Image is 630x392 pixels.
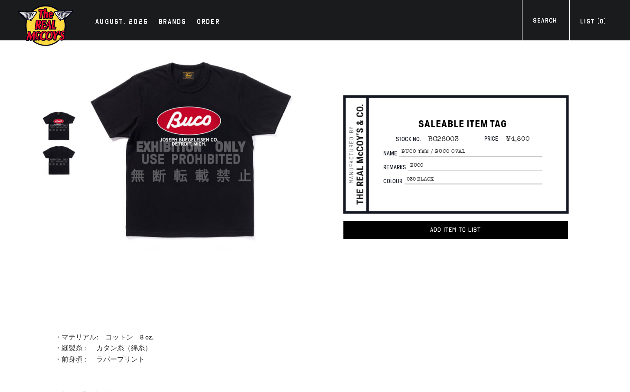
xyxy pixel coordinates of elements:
p: ・マテリアル: コットン 8 oz. ・縫製糸： カタン糸（綿糸） ・前身頃： ラバープリント [55,332,298,365]
img: BUCO TEE / BUCO OVAL [42,142,76,176]
img: BUCO TEE / BUCO OVAL [42,109,76,142]
div: Order [197,16,220,29]
div: Brands [159,16,186,29]
span: Add item to List [430,226,481,234]
span: Colour [383,178,405,184]
span: 0 [600,18,604,25]
button: Add item to List [343,221,568,239]
div: AUGUST. 2025 [95,16,148,29]
a: Search [522,16,568,28]
span: Stock No. [396,135,421,143]
span: Name [383,150,399,156]
div: true [85,40,297,254]
span: BUCO TEE / BUCO OVAL [399,147,542,156]
a: AUGUST. 2025 [91,16,153,29]
div: List ( ) [580,17,606,29]
span: 030 BLACK [405,175,542,184]
a: Order [193,16,224,29]
a: List (0) [569,17,617,29]
div: Search [533,16,557,28]
span: ¥4,800 [499,135,530,142]
img: mccoys-exhibition [17,4,74,47]
span: Buco [408,161,542,170]
span: Price [484,134,498,142]
span: BC26003 [421,135,459,143]
span: Remarks [383,164,408,170]
h1: SALEABLE ITEM TAG [383,118,542,131]
img: BUCO TEE / BUCO OVAL [87,43,295,251]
